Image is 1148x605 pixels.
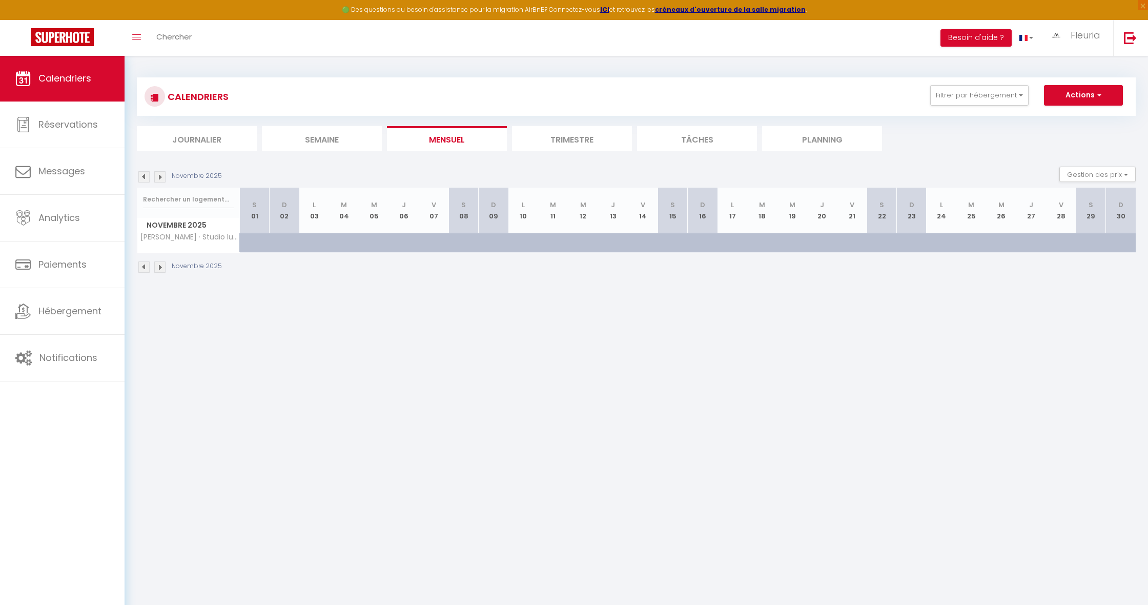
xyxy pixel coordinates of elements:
abbr: D [282,200,287,210]
abbr: S [879,200,884,210]
th: 29 [1076,188,1105,233]
th: 08 [448,188,478,233]
input: Rechercher un logement... [143,190,234,209]
button: Filtrer par hébergement [930,85,1029,106]
abbr: D [909,200,914,210]
th: 24 [927,188,956,233]
abbr: J [402,200,406,210]
abbr: L [522,200,525,210]
abbr: D [700,200,705,210]
abbr: M [789,200,795,210]
abbr: S [252,200,257,210]
th: 27 [1016,188,1046,233]
th: 21 [837,188,867,233]
li: Trimestre [512,126,632,151]
li: Semaine [262,126,382,151]
th: 13 [598,188,628,233]
abbr: J [820,200,824,210]
h3: CALENDRIERS [165,85,229,108]
img: ... [1049,30,1064,41]
span: Chercher [156,31,192,42]
img: logout [1124,31,1137,44]
th: 11 [538,188,568,233]
th: 25 [956,188,986,233]
th: 05 [359,188,389,233]
th: 14 [628,188,658,233]
th: 04 [329,188,359,233]
abbr: L [313,200,316,210]
li: Journalier [137,126,257,151]
span: Calendriers [38,72,91,85]
th: 22 [867,188,896,233]
span: Novembre 2025 [137,218,239,233]
abbr: D [491,200,496,210]
th: 01 [240,188,270,233]
th: 16 [688,188,717,233]
abbr: S [1089,200,1093,210]
th: 10 [508,188,538,233]
a: Chercher [149,20,199,56]
th: 12 [568,188,598,233]
img: Super Booking [31,28,94,46]
abbr: L [940,200,943,210]
th: 15 [658,188,687,233]
li: Tâches [637,126,757,151]
abbr: M [371,200,377,210]
li: Planning [762,126,882,151]
button: Gestion des prix [1059,167,1136,182]
th: 18 [747,188,777,233]
abbr: M [580,200,586,210]
button: Ouvrir le widget de chat LiveChat [8,4,39,35]
abbr: J [611,200,615,210]
abbr: S [670,200,675,210]
abbr: V [850,200,854,210]
span: Paiements [38,258,87,271]
abbr: M [341,200,347,210]
span: Hébergement [38,305,101,317]
th: 20 [807,188,837,233]
th: 17 [717,188,747,233]
span: Fleuria [1071,29,1100,42]
th: 30 [1106,188,1136,233]
abbr: J [1029,200,1033,210]
span: Réservations [38,118,98,131]
span: Messages [38,165,85,177]
th: 19 [777,188,807,233]
span: [PERSON_NAME] · Studio lumineux [GEOGRAPHIC_DATA] à 2 min du Sacré-Cœur [139,233,241,241]
a: créneaux d'ouverture de la salle migration [655,5,806,14]
a: ICI [600,5,609,14]
th: 07 [419,188,448,233]
abbr: V [641,200,645,210]
th: 09 [479,188,508,233]
li: Mensuel [387,126,507,151]
button: Actions [1044,85,1123,106]
abbr: D [1118,200,1123,210]
p: Novembre 2025 [172,171,222,181]
span: Analytics [38,211,80,224]
p: Novembre 2025 [172,261,222,271]
th: 06 [389,188,419,233]
abbr: V [432,200,436,210]
abbr: V [1059,200,1063,210]
abbr: L [731,200,734,210]
th: 02 [270,188,299,233]
abbr: S [461,200,466,210]
a: ... Fleuria [1041,20,1113,56]
span: Notifications [39,351,97,364]
abbr: M [998,200,1004,210]
th: 23 [897,188,927,233]
th: 03 [299,188,329,233]
th: 28 [1046,188,1076,233]
abbr: M [968,200,974,210]
abbr: M [759,200,765,210]
button: Besoin d'aide ? [940,29,1012,47]
th: 26 [987,188,1016,233]
abbr: M [550,200,556,210]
